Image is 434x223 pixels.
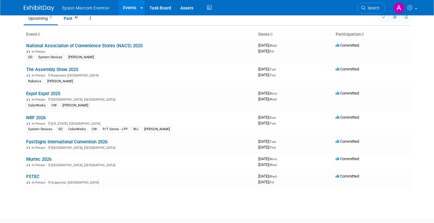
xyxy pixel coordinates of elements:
div: [US_STATE], [GEOGRAPHIC_DATA] [26,121,253,126]
div: SD [26,55,34,60]
img: In-Person Event [26,146,30,149]
span: In-Person [32,181,47,185]
div: [PERSON_NAME] [66,55,96,60]
img: In-Person Event [26,163,30,166]
span: (Mon) [269,157,277,161]
a: Sort by Event Name [37,32,40,37]
span: (Tue) [269,68,276,71]
span: Committed [336,43,359,48]
img: ExhibitDay [24,5,54,11]
span: In-Person [32,122,47,126]
img: Alex Madrid [393,2,405,14]
div: [PERSON_NAME] [45,79,75,84]
div: P/T Series - LFP [101,127,129,132]
div: System Devices [36,55,64,60]
span: [DATE] [258,115,277,120]
div: Rosemont, [GEOGRAPHIC_DATA] [26,73,253,77]
span: [DATE] [258,145,276,149]
span: Committed [336,139,359,144]
img: In-Person Event [26,98,30,101]
img: In-Person Event [26,181,30,184]
div: [GEOGRAPHIC_DATA], [GEOGRAPHIC_DATA] [26,162,253,167]
span: (Thu) [269,146,276,149]
span: (Wed) [269,98,277,101]
a: NRF 2026 [26,115,46,120]
span: [DATE] [258,91,279,95]
div: SD [56,127,64,132]
span: [DATE] [258,67,277,71]
div: CW [50,103,58,108]
div: Grapevine, [GEOGRAPHIC_DATA] [26,180,253,185]
a: Past42 [59,13,84,24]
img: In-Person Event [26,74,30,77]
span: [DATE] [258,174,279,178]
span: - [277,67,277,71]
span: 7 [48,15,53,20]
th: Dates [256,29,333,40]
span: [DATE] [258,121,276,125]
div: ColorWorks [66,127,88,132]
div: [PERSON_NAME] [142,127,172,132]
span: Committed [336,91,359,95]
div: CW [90,127,99,132]
span: [DATE] [258,49,274,53]
span: 42 [73,15,79,20]
span: - [278,91,279,95]
span: Committed [336,67,359,71]
a: Search [357,3,385,13]
span: (Thu) [269,74,276,77]
span: (Wed) [269,175,277,178]
span: (Wed) [269,44,277,47]
span: (Tue) [269,140,276,143]
div: ColorWorks [26,103,48,108]
span: (Mon) [269,92,277,95]
div: BIJ [132,127,140,132]
a: Sort by Start Date [270,32,273,37]
span: - [277,115,277,120]
span: [DATE] [258,139,277,144]
span: Committed [336,174,359,178]
span: [DATE] [258,97,277,101]
a: FSTEC [26,174,40,179]
span: - [278,174,279,178]
span: [DATE] [258,73,276,77]
span: [DATE] [258,162,277,167]
a: Sort by Participation Type [361,32,364,37]
div: System Devices [26,127,54,132]
span: [DATE] [258,180,274,184]
span: (Sun) [269,116,276,119]
span: Committed [336,156,359,161]
span: [DATE] [258,156,279,161]
a: Upcoming7 [24,13,58,24]
span: (Fri) [269,181,274,184]
span: Search [365,6,379,10]
a: FastSigns International Convention 2026 [26,139,108,145]
div: [GEOGRAPHIC_DATA], [GEOGRAPHIC_DATA] [26,97,253,102]
span: (Fri) [269,50,274,53]
div: [PERSON_NAME] [61,103,90,108]
span: In-Person [32,163,47,167]
a: National Association of Convenience Stores (NACS) 2025 [26,43,143,49]
span: - [278,156,279,161]
div: Robotics [26,79,43,84]
span: - [277,139,277,144]
a: Expo! Expo! 2025 [26,91,60,96]
img: In-Person Event [26,50,30,53]
img: In-Person Event [26,122,30,125]
span: (Tue) [269,122,276,125]
th: Event [24,29,256,40]
a: Murtec 2026 [26,156,51,162]
a: The Assembly Show 2025 [26,67,78,72]
span: - [278,43,279,48]
th: Participation [333,29,411,40]
span: Committed [336,115,359,120]
span: (Wed) [269,163,277,167]
span: In-Person [32,50,47,54]
div: [GEOGRAPHIC_DATA], [GEOGRAPHIC_DATA] [26,145,253,150]
span: In-Person [32,98,47,102]
span: In-Person [32,146,47,150]
span: [DATE] [258,43,279,48]
span: In-Person [32,74,47,77]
